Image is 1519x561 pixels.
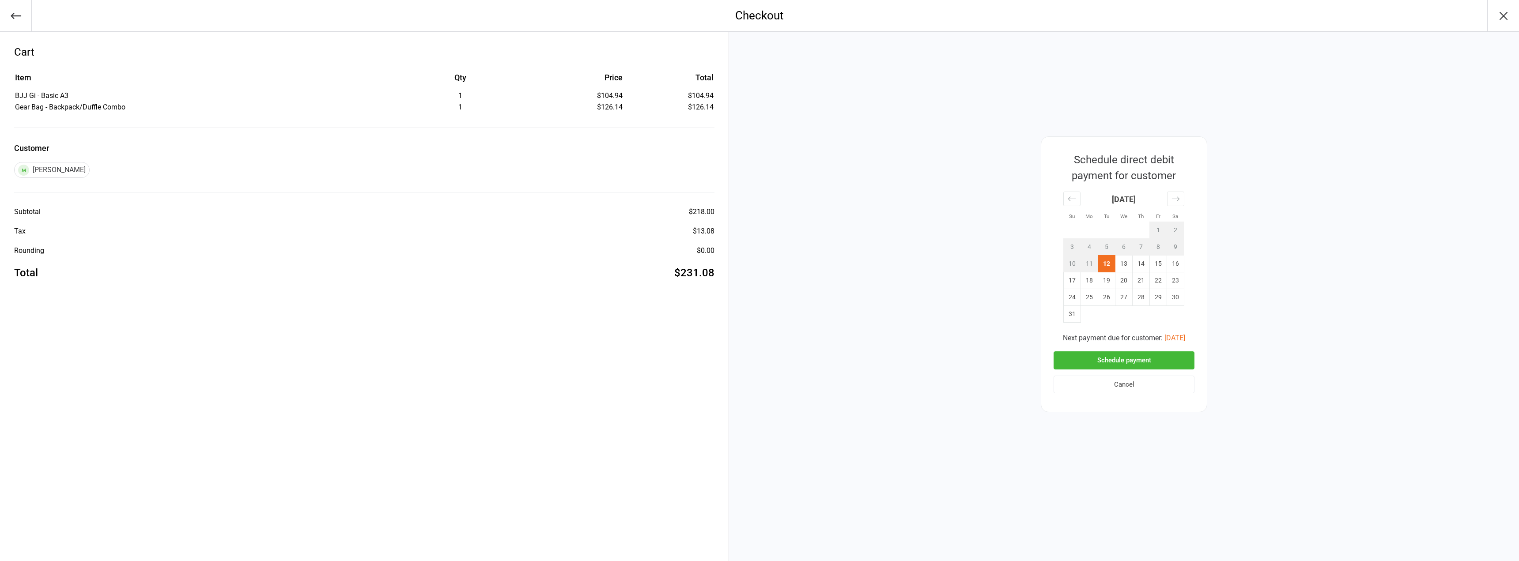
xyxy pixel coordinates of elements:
td: Not available. Tuesday, August 5, 2025 [1098,239,1115,256]
td: Saturday, August 16, 2025 [1167,256,1184,272]
div: Next payment due for customer: [1054,333,1194,343]
small: Fr [1156,213,1160,219]
div: Move forward to switch to the next month. [1167,192,1184,206]
td: Not available. Wednesday, August 6, 2025 [1115,239,1133,256]
div: $231.08 [674,265,714,281]
td: Sunday, August 24, 2025 [1064,289,1081,306]
td: $126.14 [626,102,714,113]
small: Sa [1172,213,1178,219]
td: Wednesday, August 27, 2025 [1115,289,1133,306]
td: Thursday, August 28, 2025 [1133,289,1150,306]
td: Not available. Sunday, August 3, 2025 [1064,239,1081,256]
td: Not available. Saturday, August 2, 2025 [1167,222,1184,239]
td: Wednesday, August 13, 2025 [1115,256,1133,272]
td: Tuesday, August 19, 2025 [1098,272,1115,289]
div: Move backward to switch to the previous month. [1063,192,1081,206]
th: Qty [393,72,528,90]
div: Rounding [14,245,44,256]
div: Total [14,265,38,281]
label: Customer [14,142,714,154]
div: $0.00 [697,245,714,256]
strong: [DATE] [1112,195,1136,204]
td: Monday, August 25, 2025 [1081,289,1098,306]
button: Schedule payment [1054,351,1194,369]
td: Selected. Tuesday, August 12, 2025 [1098,256,1115,272]
button: [DATE] [1164,333,1185,343]
td: Monday, August 18, 2025 [1081,272,1098,289]
td: Sunday, August 17, 2025 [1064,272,1081,289]
td: Friday, August 22, 2025 [1150,272,1167,289]
small: Th [1138,213,1144,219]
td: Wednesday, August 20, 2025 [1115,272,1133,289]
th: Total [626,72,714,90]
small: Mo [1085,213,1093,219]
td: Saturday, August 23, 2025 [1167,272,1184,289]
td: Friday, August 29, 2025 [1150,289,1167,306]
td: Not available. Friday, August 8, 2025 [1150,239,1167,256]
td: Friday, August 15, 2025 [1150,256,1167,272]
div: Schedule direct debit payment for customer [1054,152,1194,184]
td: Thursday, August 21, 2025 [1133,272,1150,289]
div: Calendar [1054,184,1194,333]
span: BJJ Gi - Basic A3 [15,91,68,100]
td: $104.94 [626,90,714,101]
td: Not available. Friday, August 1, 2025 [1150,222,1167,239]
td: Not available. Sunday, August 10, 2025 [1064,256,1081,272]
small: Su [1069,213,1075,219]
td: Saturday, August 30, 2025 [1167,289,1184,306]
div: $13.08 [693,226,714,237]
div: [PERSON_NAME] [14,162,90,178]
small: Tu [1104,213,1109,219]
td: Not available. Monday, August 11, 2025 [1081,256,1098,272]
span: Gear Bag - Backpack/Duffle Combo [15,103,125,111]
div: $104.94 [529,90,623,101]
div: Cart [14,44,714,60]
td: Not available. Thursday, August 7, 2025 [1133,239,1150,256]
div: 1 [393,90,528,101]
td: Tuesday, August 26, 2025 [1098,289,1115,306]
div: Tax [14,226,26,237]
div: 1 [393,102,528,113]
div: Price [529,72,623,83]
th: Item [15,72,392,90]
td: Thursday, August 14, 2025 [1133,256,1150,272]
button: Cancel [1054,376,1194,394]
td: Not available. Saturday, August 9, 2025 [1167,239,1184,256]
div: $126.14 [529,102,623,113]
small: We [1120,213,1127,219]
td: Sunday, August 31, 2025 [1064,306,1081,323]
div: Subtotal [14,207,41,217]
td: Not available. Monday, August 4, 2025 [1081,239,1098,256]
div: $218.00 [689,207,714,217]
